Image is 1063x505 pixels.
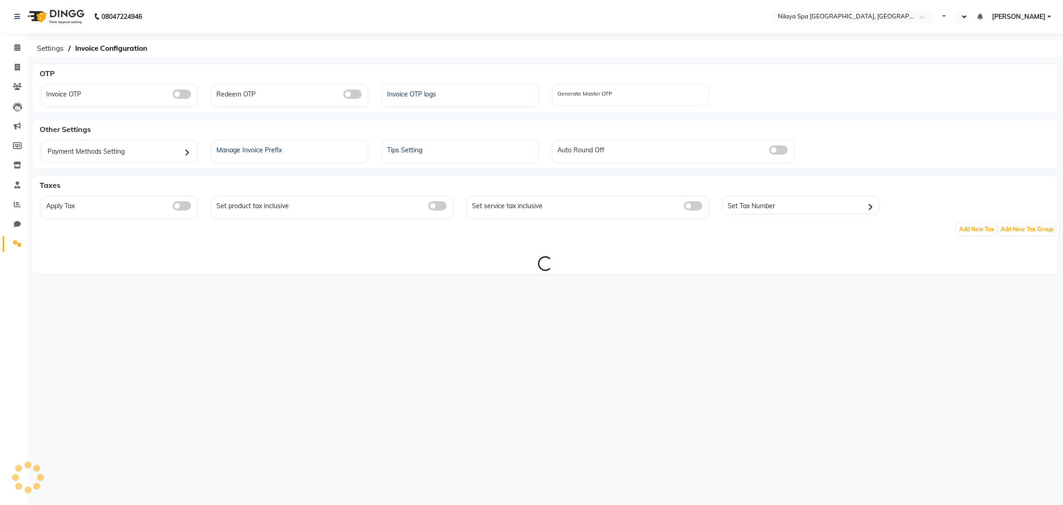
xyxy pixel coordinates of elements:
[44,87,197,99] div: Invoice OTP
[992,12,1045,22] span: [PERSON_NAME]
[24,4,87,30] img: logo
[957,223,997,235] span: Add New Tax
[997,225,1057,233] a: Add New Tax Group
[212,143,367,155] a: Manage Invoice Prefix
[214,143,367,155] div: Manage Invoice Prefix
[102,4,142,30] b: 08047224946
[555,143,794,155] div: Auto Round Off
[382,87,538,99] a: Invoice OTP logs
[998,223,1056,235] span: Add New Tax Group
[956,225,997,233] a: Add New Tax
[214,199,453,211] div: Set product tax inclusive
[382,143,538,155] a: Tips Setting
[44,199,197,211] div: Apply Tax
[470,199,708,211] div: Set service tax inclusive
[214,87,367,99] div: Redeem OTP
[44,143,197,162] div: Payment Methods Setting
[557,90,612,98] label: Generate Master OTP
[71,40,152,57] span: Invoice Configuration
[385,143,538,155] div: Tips Setting
[32,40,68,57] span: Settings
[725,199,878,213] div: Set Tax Number
[385,87,538,99] div: Invoice OTP logs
